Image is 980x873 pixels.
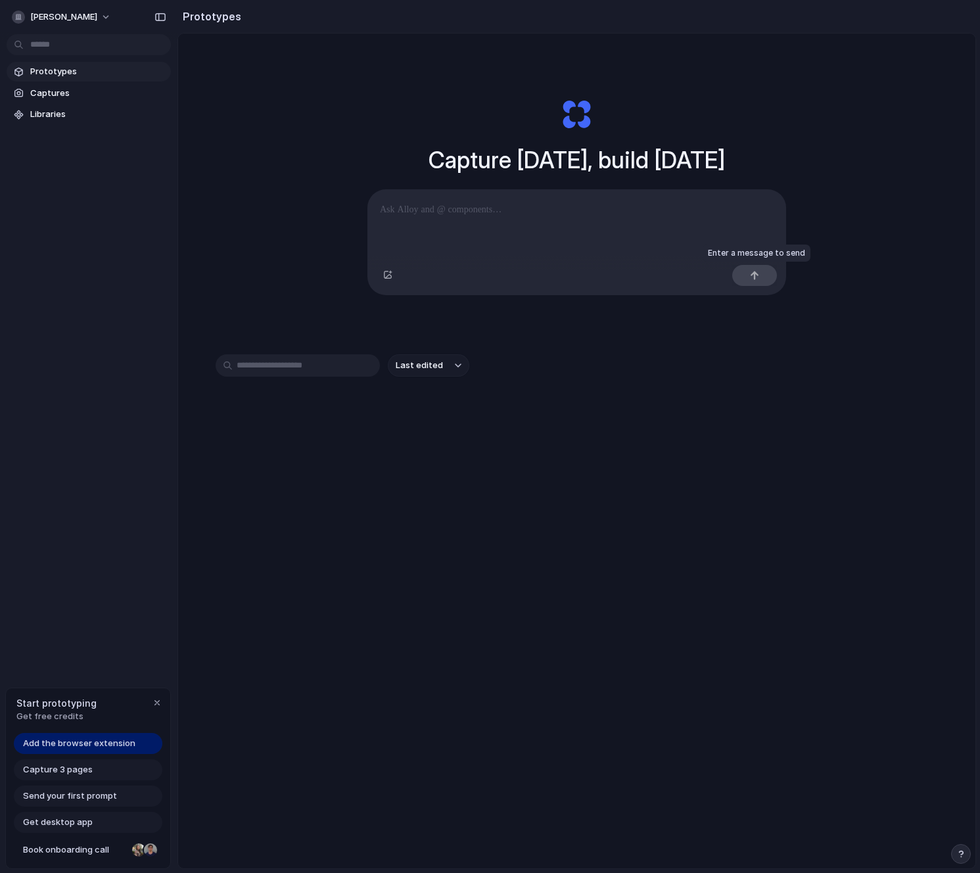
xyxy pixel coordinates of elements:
[23,816,93,829] span: Get desktop app
[7,105,171,124] a: Libraries
[388,354,469,377] button: Last edited
[14,812,162,833] a: Get desktop app
[368,190,785,260] div: To enrich screen reader interactions, please activate Accessibility in Grammarly extension settings
[703,245,810,262] div: Enter a message to send
[429,143,725,177] h1: Capture [DATE], build [DATE]
[7,62,171,82] a: Prototypes
[23,763,93,776] span: Capture 3 pages
[30,65,166,78] span: Prototypes
[143,842,158,858] div: Christian Iacullo
[23,790,117,803] span: Send your first prompt
[177,9,241,24] h2: Prototypes
[16,710,97,723] span: Get free credits
[131,842,147,858] div: Nicole Kubica
[30,108,166,121] span: Libraries
[23,843,127,857] span: Book onboarding call
[7,7,118,28] button: [PERSON_NAME]
[396,359,443,372] span: Last edited
[14,839,162,861] a: Book onboarding call
[30,87,166,100] span: Captures
[7,83,171,103] a: Captures
[14,733,162,754] a: Add the browser extension
[16,696,97,710] span: Start prototyping
[23,737,135,750] span: Add the browser extension
[30,11,97,24] span: [PERSON_NAME]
